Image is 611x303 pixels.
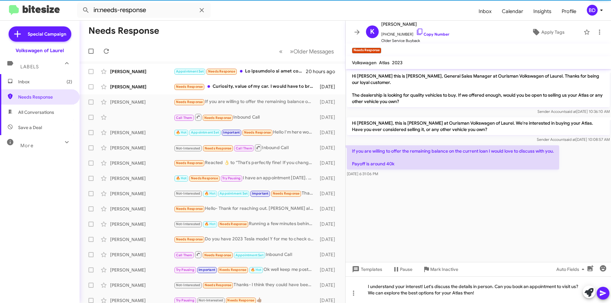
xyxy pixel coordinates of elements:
div: [DATE] [317,99,340,105]
div: [DATE] [317,282,340,288]
span: Needs Response [244,130,271,134]
span: Needs Response [176,161,203,165]
div: [DATE] [317,267,340,273]
span: Auto Fields [556,264,587,275]
span: Not-Interested [176,222,200,226]
button: Mark Inactive [418,264,463,275]
div: [DATE] [317,221,340,227]
span: Call Them [176,116,193,120]
div: Inbound Call [174,144,317,152]
div: Hello- Thank for reaching out. [PERSON_NAME] also sent a text, but I haven't had a chance to resp... [174,205,317,212]
span: said at [565,137,576,142]
span: (2) [67,79,72,85]
button: Apply Tags [515,26,580,38]
span: Needs Response [227,298,254,302]
span: Try Pausing [176,298,194,302]
p: Hi [PERSON_NAME], this is [PERSON_NAME] at Ourisman Volkswagen of Laurel. We're interested in buy... [347,117,610,135]
div: If you are willing to offer the remaining balance on the current loan I would love to discuss wit... [174,98,317,106]
div: Do you have 2023 Tesla model Y for me to check out? [174,236,317,243]
span: Needs Response [191,176,218,180]
div: [PERSON_NAME] [110,236,174,243]
span: Needs Response [176,207,203,211]
span: Needs Response [205,283,232,287]
span: Apply Tags [541,26,565,38]
div: [PERSON_NAME] [110,221,174,227]
span: Not-Interested [199,298,223,302]
span: 🔥 Hot [176,176,187,180]
div: BD [587,5,598,16]
span: Sender Account [DATE] 10:08:57 AM [537,137,610,142]
span: Needs Response [273,191,300,196]
span: Not-Interested [176,283,200,287]
span: 🔥 Hot [205,222,215,226]
a: Special Campaign [9,26,71,42]
div: [DATE] [317,145,340,151]
span: [PHONE_NUMBER] [381,28,449,38]
div: [DATE] [317,190,340,197]
span: 🔥 Hot [176,130,187,134]
div: Ok well keep me posted. [174,266,317,273]
div: [DATE] [317,84,340,90]
span: » [290,47,293,55]
div: Running a few minutes behind. My apologies. [174,220,317,228]
span: Needs Response [220,222,247,226]
span: « [279,47,283,55]
h1: Needs Response [88,26,159,36]
button: Pause [387,264,418,275]
button: Auto Fields [551,264,592,275]
div: Lo ipsumdolo si amet consecte adipi elit se. Doei te inci utla 86 etdol ma aliqua eni adm. V quis... [174,68,306,75]
span: [PERSON_NAME] [381,20,449,28]
div: I understand your interest! Let's discuss the details in person. Can you book an appointment to v... [346,276,611,303]
button: Templates [346,264,387,275]
span: Save a Deal [18,124,42,131]
div: Inbound Call [174,113,317,121]
button: Previous [275,45,286,58]
div: Volkswagen of Laurel [16,47,64,54]
div: [PERSON_NAME] [110,282,174,288]
span: Needs Response [176,100,203,104]
span: Pause [400,264,412,275]
button: BD [581,5,604,16]
div: [PERSON_NAME] [110,251,174,258]
span: Older Service Buyback [381,38,449,44]
span: Not-Interested [176,146,200,150]
span: Sender Account [DATE] 10:36:10 AM [537,109,610,114]
div: [PERSON_NAME] [110,190,174,197]
a: Copy Number [416,32,449,37]
span: Volkswagen [352,60,376,65]
div: Curiosity, value of my car. I would have to bring it in? [174,83,317,90]
a: Inbox [474,2,497,21]
span: [DATE] 6:31:06 PM [347,171,378,176]
span: Appointment Set [191,130,219,134]
div: Inbound Call [174,251,317,258]
span: Appointment Set [220,191,248,196]
span: More [20,143,33,148]
div: [PERSON_NAME] [110,99,174,105]
div: That you but no thanks [174,190,317,197]
div: [DATE] [317,129,340,136]
span: Important [223,130,240,134]
span: 🔥 Hot [251,268,262,272]
span: Inbox [18,79,72,85]
div: [DATE] [317,160,340,166]
div: Hello I'm here working with DJ on the 2021 [PERSON_NAME] [174,129,317,136]
span: Needs Response [176,85,203,89]
div: [PERSON_NAME] [110,68,174,75]
nav: Page navigation example [276,45,338,58]
div: I have an appointment [DATE]. Please let me get back to you [DATE] with a definite time. Thank you [174,175,317,182]
span: K [370,27,375,37]
span: Call Them [236,146,252,150]
div: [DATE] [317,114,340,121]
div: [DATE] [317,251,340,258]
span: Atlas [379,60,390,65]
span: Labels [20,64,39,70]
span: 2023 [392,60,403,65]
div: [PERSON_NAME] [110,160,174,166]
div: [PERSON_NAME] [110,175,174,182]
span: All Conversations [18,109,54,115]
span: Special Campaign [28,31,66,37]
p: If you are willing to offer the remaining balance on the current loan I would love to discuss wit... [347,145,559,169]
a: Insights [528,2,557,21]
p: Hi [PERSON_NAME] this is [PERSON_NAME], General Sales Manager at Ourisman Volkswagen of Laurel. T... [347,70,610,107]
